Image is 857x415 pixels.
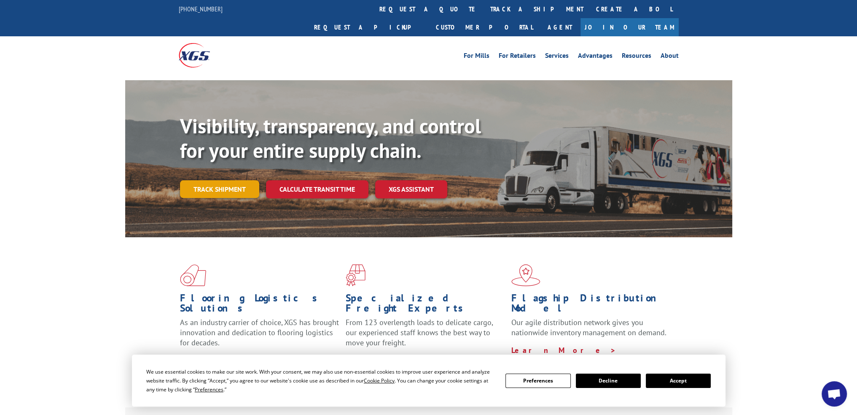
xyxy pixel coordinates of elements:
[346,264,365,286] img: xgs-icon-focused-on-flooring-red
[180,264,206,286] img: xgs-icon-total-supply-chain-intelligence-red
[539,18,580,36] a: Agent
[180,293,339,317] h1: Flooring Logistics Solutions
[180,317,339,347] span: As an industry carrier of choice, XGS has brought innovation and dedication to flooring logistics...
[578,52,613,62] a: Advantages
[622,52,651,62] a: Resources
[180,113,481,163] b: Visibility, transparency, and control for your entire supply chain.
[375,180,447,198] a: XGS ASSISTANT
[499,52,536,62] a: For Retailers
[511,345,616,355] a: Learn More >
[511,264,540,286] img: xgs-icon-flagship-distribution-model-red
[511,317,666,337] span: Our agile distribution network gives you nationwide inventory management on demand.
[576,374,641,388] button: Decline
[505,374,570,388] button: Preferences
[266,180,368,198] a: Calculate transit time
[179,5,223,13] a: [PHONE_NUMBER]
[308,18,430,36] a: Request a pickup
[346,317,505,355] p: From 123 overlength loads to delicate cargo, our experienced staff knows the best way to move you...
[364,377,395,384] span: Cookie Policy
[146,367,495,394] div: We use essential cookies to make our site work. With your consent, we may also use non-essential ...
[822,381,847,407] div: Open chat
[661,52,679,62] a: About
[195,386,223,393] span: Preferences
[511,293,671,317] h1: Flagship Distribution Model
[545,52,569,62] a: Services
[346,293,505,317] h1: Specialized Freight Experts
[180,180,259,198] a: Track shipment
[580,18,679,36] a: Join Our Team
[464,52,489,62] a: For Mills
[430,18,539,36] a: Customer Portal
[646,374,711,388] button: Accept
[132,355,725,407] div: Cookie Consent Prompt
